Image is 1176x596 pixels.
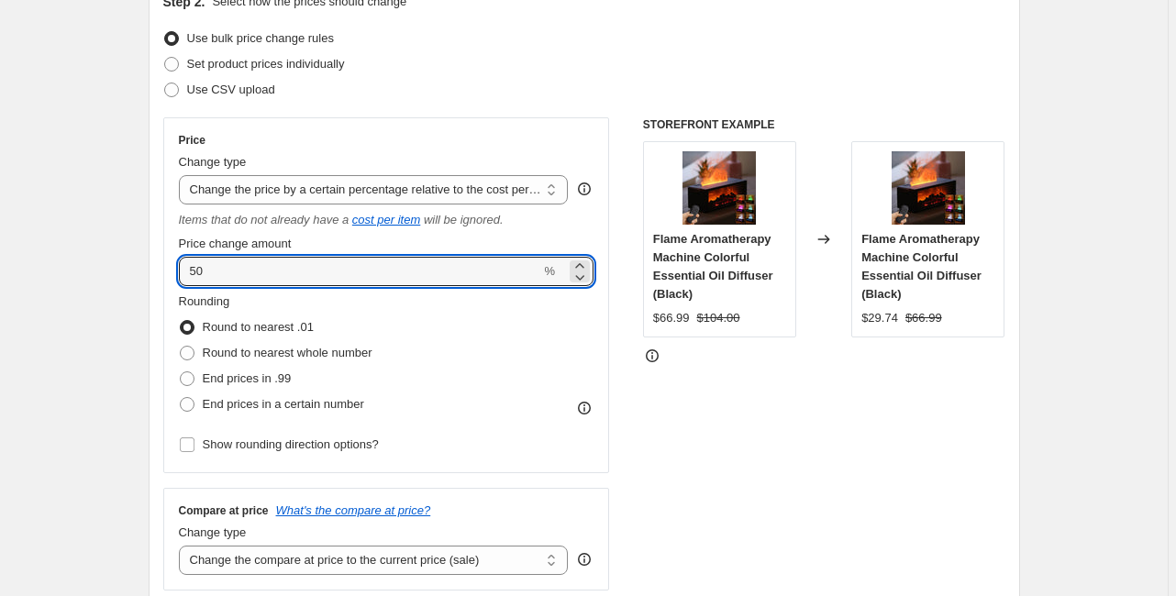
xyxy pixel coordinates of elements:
[203,437,379,451] span: Show rounding direction options?
[179,133,205,148] h3: Price
[187,83,275,96] span: Use CSV upload
[544,264,555,278] span: %
[352,213,420,226] a: cost per item
[643,117,1005,132] h6: STOREFRONT EXAMPLE
[203,320,314,334] span: Round to nearest .01
[424,213,504,226] i: will be ignored.
[575,180,594,198] div: help
[179,525,247,539] span: Change type
[179,155,247,169] span: Change type
[179,213,349,226] i: Items that do not already have a
[203,346,372,359] span: Round to nearest whole number
[187,57,345,71] span: Set product prices individually
[179,257,541,286] input: 50
[203,371,292,385] span: End prices in .99
[861,309,898,327] div: $29.74
[203,397,364,411] span: End prices in a certain number
[653,232,773,301] span: Flame Aromatherapy Machine Colorful Essential Oil Diffuser (Black)
[179,294,230,308] span: Rounding
[179,503,269,518] h3: Compare at price
[682,151,756,225] img: XFYNvmk1pSnT0Yqy_80x.webp
[892,151,965,225] img: XFYNvmk1pSnT0Yqy_80x.webp
[697,309,740,327] strike: $104.00
[905,309,942,327] strike: $66.99
[861,232,982,301] span: Flame Aromatherapy Machine Colorful Essential Oil Diffuser (Black)
[276,503,431,517] button: What's the compare at price?
[575,550,594,568] div: help
[187,31,334,45] span: Use bulk price change rules
[653,309,690,327] div: $66.99
[179,237,292,250] span: Price change amount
